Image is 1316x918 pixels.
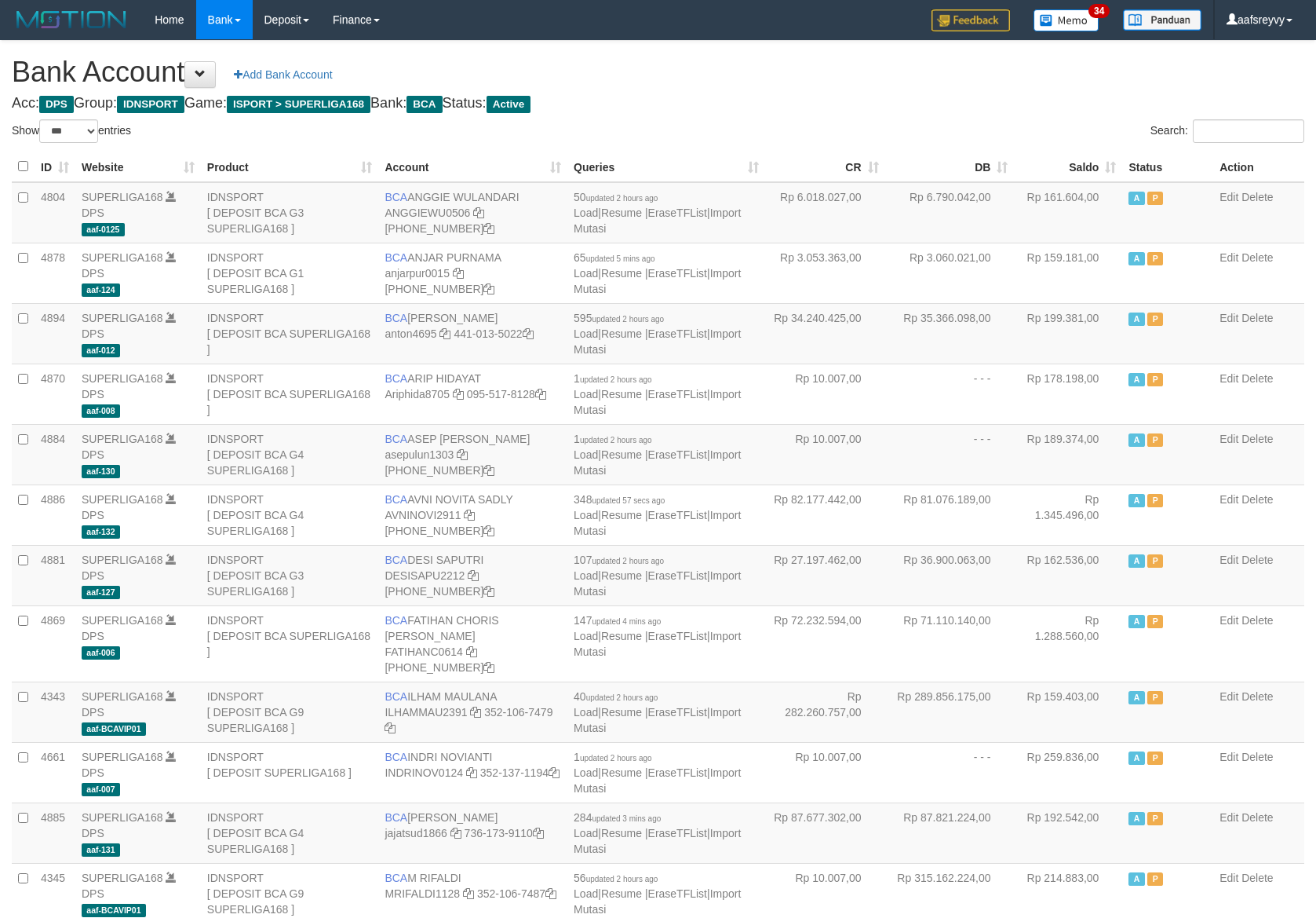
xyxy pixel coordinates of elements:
[82,283,120,297] span: aaf-124
[385,614,407,627] span: BCA
[592,496,665,505] span: updated 57 secs ago
[931,9,1010,31] img: Feedback.jpg
[1014,803,1122,863] td: Rp 192.542,00
[885,485,1015,545] td: Rp 81.076.189,00
[82,614,163,627] a: SUPERLIGA168
[82,554,163,566] a: SUPERLIGA168
[201,364,379,424] td: IDNSPORT [ DEPOSIT BCA SUPERLIGA168 ]
[574,388,598,400] a: Load
[453,388,464,400] a: Copy Ariphida8705 to clipboard
[385,827,447,839] a: jajatsud1866
[523,327,534,340] a: Copy 4410135022 to clipboard
[574,751,652,763] span: 1
[1014,605,1122,682] td: Rp 1.288.560,00
[648,630,707,642] a: EraseTFList
[378,545,567,605] td: DESI SAPUTRI [PHONE_NUMBER]
[574,448,741,477] a: Import Mutasi
[1219,811,1238,824] a: Edit
[483,222,494,235] a: Copy 4062213373 to clipboard
[201,545,379,605] td: IDNSPORT [ DEPOSIT BCA G3 SUPERLIGA168 ]
[1128,252,1144,265] span: Active
[574,569,741,598] a: Import Mutasi
[1014,742,1122,803] td: Rp 259.836,00
[1014,545,1122,605] td: Rp 162.536,00
[464,509,475,521] a: Copy AVNINOVI2911 to clipboard
[574,509,741,537] a: Import Mutasi
[378,182,567,243] td: ANGGIE WULANDARI [PHONE_NUMBER]
[470,706,481,719] a: Copy ILHAMMAU2391 to clipboard
[82,646,120,660] span: aaf-006
[1241,811,1273,824] a: Delete
[1241,614,1273,627] a: Delete
[385,388,450,400] a: Ariphida8705
[574,448,598,461] a: Load
[378,605,567,682] td: FATIHAN CHORIS [PERSON_NAME] [PHONE_NUMBER]
[1147,752,1163,765] span: Paused
[75,424,201,485] td: DPS
[385,690,407,703] span: BCA
[1219,614,1238,627] a: Edit
[1147,812,1163,825] span: Paused
[75,303,201,364] td: DPS
[378,682,567,742] td: ILHAM MAULANA 352-106-7479
[385,766,463,779] a: INDRINOV0124
[75,605,201,682] td: DPS
[1128,615,1144,628] span: Active
[487,96,531,113] span: Active
[586,254,655,263] span: updated 5 mins ago
[574,811,741,855] span: | | |
[1219,751,1238,763] a: Edit
[574,388,741,416] a: Import Mutasi
[201,742,379,803] td: IDNSPORT [ DEPOSIT SUPERLIGA168 ]
[450,827,461,839] a: Copy jajatsud1866 to clipboard
[586,194,658,203] span: updated 2 hours ago
[1147,433,1163,447] span: Paused
[574,751,741,795] span: | | |
[574,706,598,719] a: Load
[1241,493,1273,506] a: Delete
[457,448,468,461] a: Copy asepulun1303 to clipboard
[1241,751,1273,763] a: Delete
[765,605,885,682] td: Rp 72.232.594,00
[82,872,163,884] a: SUPERLIGA168
[1122,152,1213,182] th: Status
[12,57,1304,88] h1: Bank Account
[1014,485,1122,545] td: Rp 1.345.496,00
[765,152,885,182] th: CR: activate to sort column ascending
[35,243,75,303] td: 4878
[574,433,652,445] span: 1
[592,557,664,565] span: updated 2 hours ago
[1088,4,1110,18] span: 34
[574,690,658,703] span: 40
[385,554,407,566] span: BCA
[885,682,1015,742] td: Rp 289.856.175,00
[35,682,75,742] td: 4343
[885,243,1015,303] td: Rp 3.060.021,00
[82,223,125,236] span: aaf-0125
[1241,251,1273,264] a: Delete
[1241,372,1273,385] a: Delete
[82,586,120,599] span: aaf-127
[1014,152,1122,182] th: Saldo: activate to sort column ascending
[1123,9,1201,31] img: panduan.png
[75,485,201,545] td: DPS
[574,766,598,779] a: Load
[385,493,407,506] span: BCA
[574,207,598,219] a: Load
[765,682,885,742] td: Rp 282.260.757,00
[82,690,163,703] a: SUPERLIGA168
[75,152,201,182] th: Website: activate to sort column ascending
[567,152,765,182] th: Queries: activate to sort column ascending
[1147,313,1163,326] span: Paused
[601,827,642,839] a: Resume
[1241,191,1273,203] a: Delete
[574,312,741,356] span: | | |
[453,267,464,280] a: Copy anjarpur0015 to clipboard
[1219,433,1238,445] a: Edit
[385,327,436,340] a: anton4695
[483,464,494,477] a: Copy 4062281875 to clipboard
[1014,182,1122,243] td: Rp 161.604,00
[227,96,370,113] span: ISPORT > SUPERLIGA168
[12,8,131,31] img: MOTION_logo.png
[385,509,461,521] a: AVNINOVI2911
